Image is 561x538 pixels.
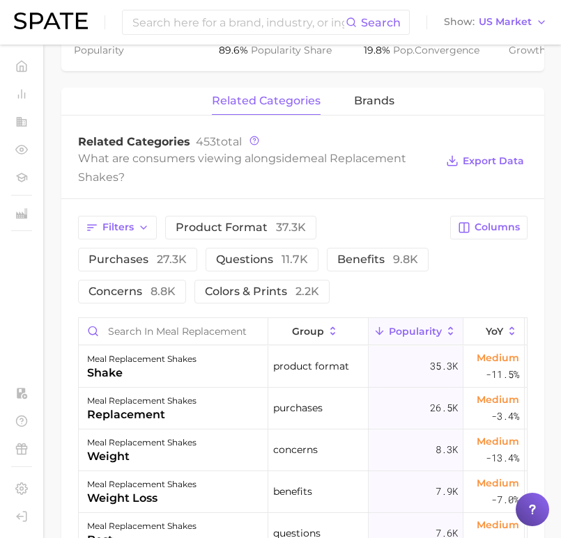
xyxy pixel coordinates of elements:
a: Log out. Currently logged in with e-mail spolansky@diginsights.com. [11,506,32,527]
span: monthly popularity [74,27,161,56]
button: Export Data [443,151,528,171]
button: Filters [78,216,157,239]
span: product format [273,358,349,374]
span: 19.8% [364,44,393,56]
div: meal replacement shakes [87,518,197,535]
span: Medium [477,391,519,408]
span: total [196,135,242,148]
span: 26.5k [430,399,458,416]
span: 7.9k [436,483,458,500]
input: Search here for a brand, industry, or ingredient [131,10,346,34]
span: benefits [273,483,312,500]
span: Related Categories [78,135,190,148]
div: meal replacement shakes [87,434,197,451]
span: brands [354,95,394,107]
span: related categories [212,95,321,107]
span: 27.3k [157,253,187,266]
div: meal replacement shakes [87,393,197,409]
span: Columns [475,221,520,233]
span: 8.8k [151,285,176,298]
abbr: popularity index [393,44,415,56]
span: 89.6% [219,44,251,56]
span: Show [444,18,475,26]
img: SPATE [14,13,88,29]
span: 2.2k [295,285,319,298]
span: questions [216,254,308,265]
span: 8.3k [436,441,458,458]
button: YoY [463,318,525,345]
span: concerns [89,286,176,297]
span: popularity share [251,44,332,56]
span: US Market [479,18,532,26]
span: Medium [477,433,519,450]
div: meal replacement shakes [87,351,197,367]
span: colors & prints [205,286,319,297]
button: ShowUS Market [440,13,551,31]
span: Popularity [389,326,442,337]
div: replacement [87,406,197,423]
div: weight loss [87,490,197,507]
span: 37.3k [276,221,306,234]
span: YoY [486,326,503,337]
span: 453 [196,135,216,148]
span: -11.5% [486,366,519,383]
span: 35.3k [430,358,458,374]
span: Medium [477,475,519,491]
span: -13.4% [486,450,519,466]
span: -7.0% [491,491,519,508]
span: -3.4% [491,408,519,425]
span: Export Data [463,155,524,167]
span: Medium [477,349,519,366]
div: What are consumers viewing alongside ? [78,149,436,187]
button: group [268,318,369,345]
span: product format [176,222,306,233]
span: purchases [273,399,323,416]
span: 11.7k [282,253,308,266]
span: benefits [337,254,418,265]
span: purchases [89,254,187,265]
div: weight [87,448,197,465]
span: 9.8k [393,253,418,266]
div: shake [87,365,197,381]
span: convergence [393,44,479,56]
span: Filters [102,221,134,233]
input: Search in meal replacement shakes [79,318,268,345]
span: concerns [273,441,318,458]
div: meal replacement shakes [87,476,197,493]
span: Medium [477,516,519,533]
button: Columns [450,216,528,239]
button: Popularity [369,318,463,345]
span: Search [361,16,401,29]
span: group [292,326,324,337]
